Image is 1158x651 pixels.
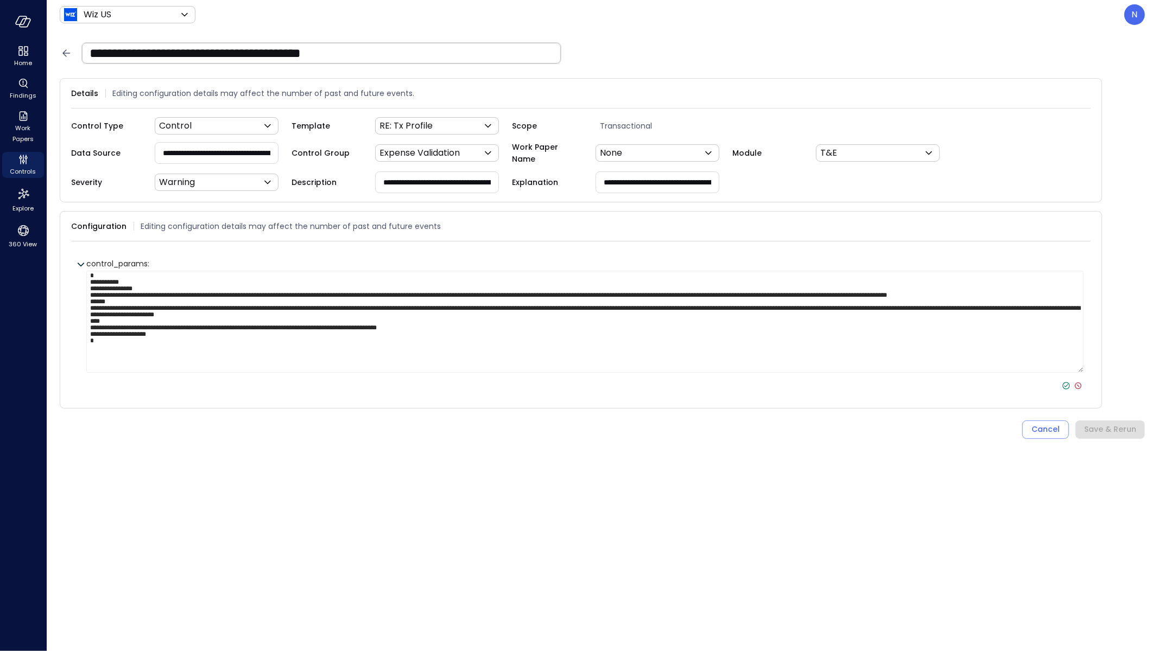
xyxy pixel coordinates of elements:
[159,176,195,189] p: Warning
[820,146,837,159] p: T&E
[10,90,36,101] span: Findings
[10,166,36,177] span: Controls
[86,258,149,269] span: control_params
[1132,8,1138,21] p: N
[148,258,149,269] span: :
[71,147,142,159] span: Data Source
[71,220,126,232] span: Configuration
[112,87,414,99] span: Editing configuration details may affect the number of past and future events.
[292,176,362,188] span: Description
[2,152,44,178] div: Controls
[71,87,98,99] span: Details
[7,123,40,144] span: Work Papers
[1022,420,1069,439] button: Cancel
[84,8,111,21] p: Wiz US
[2,221,44,251] div: 360 View
[379,119,433,132] p: RE: Tx Profile
[512,141,583,165] span: Work Paper Name
[2,43,44,69] div: Home
[596,120,732,132] span: Transactional
[71,176,142,188] span: Severity
[159,119,192,132] p: Control
[9,239,37,250] span: 360 View
[1032,423,1060,436] div: Cancel
[600,146,622,159] p: None
[2,184,44,215] div: Explore
[379,146,460,159] p: Expense Validation
[14,58,32,68] span: Home
[64,8,77,21] img: Icon
[732,147,803,159] span: Module
[1075,420,1145,439] span: Running in process
[512,176,583,188] span: Explanation
[1124,4,1145,25] div: Noy Vadai
[292,120,362,132] span: Template
[2,108,44,145] div: Work Papers
[292,147,362,159] span: Control Group
[2,76,44,102] div: Findings
[12,203,34,214] span: Explore
[141,220,441,232] span: Editing configuration details may affect the number of past and future events
[71,120,142,132] span: Control Type
[512,120,583,132] span: Scope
